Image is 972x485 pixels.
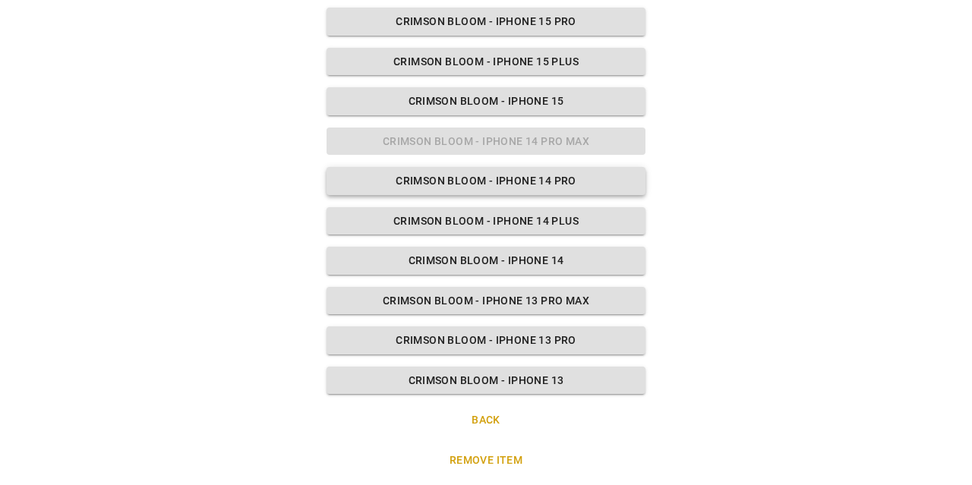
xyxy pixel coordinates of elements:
[327,287,645,315] button: Crimson Bloom - iPhone 13 Pro Max
[327,48,645,76] button: Crimson Bloom - iPhone 15 Plus
[327,326,645,354] button: Crimson Bloom - iPhone 13 Pro
[327,167,645,195] button: Crimson Bloom - iPhone 14 Pro
[327,406,645,434] button: Back
[327,207,645,235] button: Crimson Bloom - iPhone 14 Plus
[327,367,645,395] button: Crimson Bloom - iPhone 13
[327,87,645,115] button: Crimson Bloom - iPhone 15
[327,8,645,36] button: Crimson Bloom - iPhone 15 Pro
[327,247,645,275] button: Crimson Bloom - iPhone 14
[327,446,645,474] button: Remove item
